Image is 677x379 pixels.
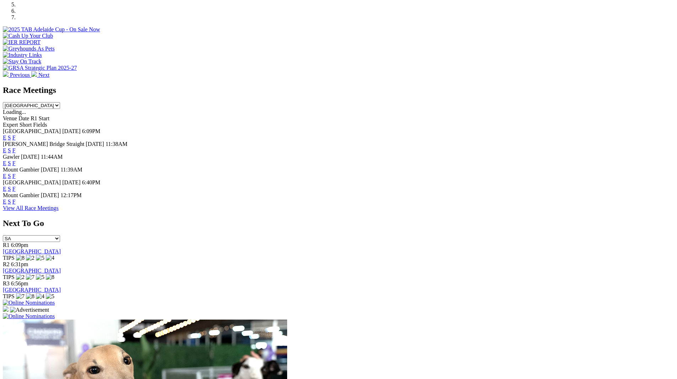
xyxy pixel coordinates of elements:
span: Expert [3,122,18,128]
a: Previous [3,72,31,78]
a: S [8,147,11,153]
span: Loading... [3,109,26,115]
img: GRSA Strategic Plan 2025-27 [3,65,77,71]
span: [GEOGRAPHIC_DATA] [3,128,61,134]
a: [GEOGRAPHIC_DATA] [3,287,61,293]
img: 2 [26,255,34,261]
span: Short [20,122,32,128]
span: [GEOGRAPHIC_DATA] [3,179,61,185]
a: F [12,173,16,179]
span: 11:38AM [106,141,128,147]
span: [DATE] [62,179,81,185]
a: S [8,186,11,192]
span: [DATE] [86,141,104,147]
a: View All Race Meetings [3,205,59,211]
a: [GEOGRAPHIC_DATA] [3,248,61,254]
img: 8 [16,255,25,261]
span: 12:17PM [60,192,82,198]
a: S [8,135,11,141]
span: Venue [3,115,17,121]
span: [DATE] [21,154,39,160]
a: [GEOGRAPHIC_DATA] [3,268,61,274]
img: Cash Up Your Club [3,33,53,39]
span: Mount Gambier [3,192,39,198]
span: R2 [3,261,10,267]
img: 7 [16,293,25,300]
a: S [8,173,11,179]
img: Stay On Track [3,58,41,65]
a: S [8,160,11,166]
span: [DATE] [62,128,81,134]
span: Fields [33,122,47,128]
a: E [3,135,6,141]
a: F [12,199,16,205]
a: F [12,135,16,141]
img: 4 [46,255,54,261]
span: 11:44AM [41,154,63,160]
img: chevron-left-pager-white.svg [3,71,9,77]
span: TIPS [3,293,15,299]
span: 6:56pm [11,280,28,286]
a: F [12,186,16,192]
a: E [3,160,6,166]
h2: Next To Go [3,219,674,228]
img: 2 [16,274,25,280]
span: [PERSON_NAME] Bridge Straight [3,141,84,147]
span: 6:40PM [82,179,101,185]
a: F [12,160,16,166]
span: R3 [3,280,10,286]
img: 4 [36,293,44,300]
img: Greyhounds As Pets [3,46,55,52]
img: chevron-right-pager-white.svg [31,71,37,77]
span: 6:09pm [11,242,28,248]
span: R1 Start [31,115,49,121]
a: E [3,173,6,179]
img: Online Nominations [3,300,55,306]
img: 5 [36,274,44,280]
span: Gawler [3,154,20,160]
img: Industry Links [3,52,42,58]
span: R1 [3,242,10,248]
img: Advertisement [10,307,49,313]
img: 8 [46,274,54,280]
img: 5 [36,255,44,261]
img: 15187_Greyhounds_GreysPlayCentral_Resize_SA_WebsiteBanner_300x115_2025.jpg [3,306,9,312]
span: Mount Gambier [3,167,39,173]
img: 5 [46,293,54,300]
span: TIPS [3,274,15,280]
a: F [12,147,16,153]
span: Date [18,115,29,121]
a: E [3,199,6,205]
span: [DATE] [41,192,59,198]
img: 8 [26,293,34,300]
span: TIPS [3,255,15,261]
span: Next [38,72,49,78]
img: 7 [26,274,34,280]
img: 2025 TAB Adelaide Cup - On Sale Now [3,26,100,33]
span: 11:39AM [60,167,82,173]
span: Previous [10,72,30,78]
a: Next [31,72,49,78]
span: 6:09PM [82,128,101,134]
span: 6:31pm [11,261,28,267]
h2: Race Meetings [3,85,674,95]
img: IER REPORT [3,39,41,46]
span: [DATE] [41,167,59,173]
a: S [8,199,11,205]
a: E [3,186,6,192]
a: E [3,147,6,153]
img: Online Nominations [3,313,55,320]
